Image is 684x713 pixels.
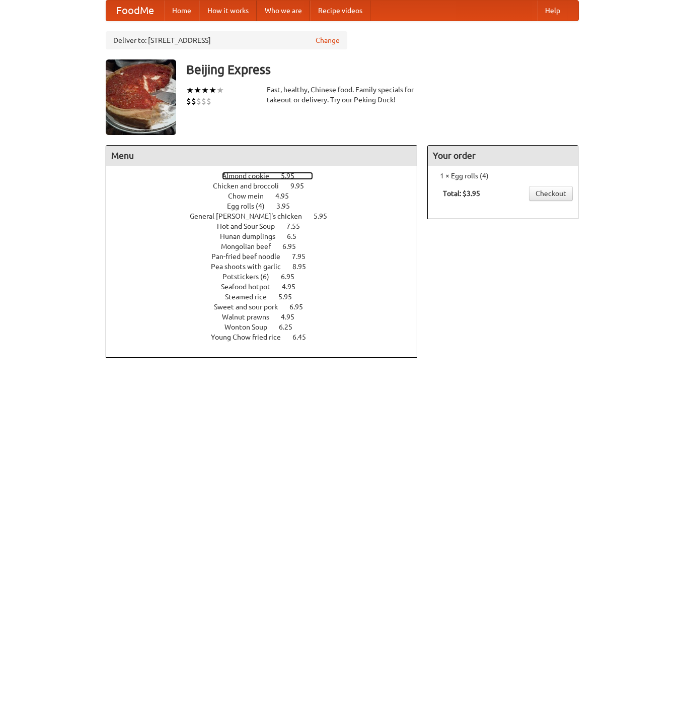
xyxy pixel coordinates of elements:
span: 6.5 [287,232,307,240]
a: Chicken and broccoli 9.95 [213,182,323,190]
span: Potstickers (6) [222,273,279,281]
span: General [PERSON_NAME]'s chicken [190,212,312,220]
span: Hunan dumplings [220,232,285,240]
span: 4.95 [275,192,299,200]
span: Seafood hotpot [221,283,280,291]
span: Steamed rice [225,293,277,301]
div: Fast, healthy, Chinese food. Family specials for takeout or delivery. Try our Peking Duck! [267,85,418,105]
a: Hunan dumplings 6.5 [220,232,315,240]
li: ★ [216,85,224,96]
a: Egg rolls (4) 3.95 [227,202,309,210]
a: Almond cookie 5.95 [222,172,313,180]
h4: Your order [428,146,578,166]
b: Total: $3.95 [443,189,480,198]
a: Mongolian beef 6.95 [221,242,315,250]
a: Seafood hotpot 4.95 [221,283,314,291]
a: Walnut prawns 4.95 [222,313,313,321]
span: 6.95 [282,242,306,250]
a: Potstickers (6) 6.95 [222,273,313,281]
span: Chow mein [228,192,274,200]
a: Who we are [257,1,310,21]
span: Mongolian beef [221,242,281,250]
a: How it works [199,1,257,21]
span: 8.95 [292,263,316,271]
li: $ [201,96,206,107]
a: Home [164,1,199,21]
li: 1 × Egg rolls (4) [433,171,573,181]
span: 7.95 [292,252,316,261]
span: Chicken and broccoli [213,182,289,190]
span: 4.95 [282,283,306,291]
li: ★ [209,85,216,96]
a: Wonton Soup 6.25 [224,323,311,331]
img: angular.jpg [106,59,176,135]
a: Pea shoots with garlic 8.95 [211,263,325,271]
span: 4.95 [281,313,305,321]
a: Steamed rice 5.95 [225,293,311,301]
a: Change [316,35,340,45]
li: ★ [186,85,194,96]
li: ★ [194,85,201,96]
h3: Beijing Express [186,59,579,80]
li: $ [186,96,191,107]
span: Walnut prawns [222,313,279,321]
span: 6.25 [279,323,302,331]
a: Pan-fried beef noodle 7.95 [211,252,324,261]
span: Sweet and sour pork [214,303,288,311]
span: Almond cookie [222,172,279,180]
li: $ [191,96,196,107]
li: $ [196,96,201,107]
span: 6.95 [281,273,305,281]
h4: Menu [106,146,417,166]
span: 6.95 [289,303,313,311]
span: Pea shoots with garlic [211,263,291,271]
span: 7.55 [286,222,310,230]
a: Chow mein 4.95 [228,192,308,200]
span: 6.45 [292,333,316,341]
a: Checkout [529,186,573,201]
span: 5.95 [278,293,302,301]
a: Help [537,1,568,21]
a: Sweet and sour pork 6.95 [214,303,322,311]
span: 5.95 [281,172,305,180]
div: Deliver to: [STREET_ADDRESS] [106,31,347,49]
span: Young Chow fried rice [211,333,291,341]
a: FoodMe [106,1,164,21]
a: Recipe videos [310,1,370,21]
a: Hot and Sour Soup 7.55 [217,222,319,230]
span: Wonton Soup [224,323,277,331]
span: Hot and Sour Soup [217,222,285,230]
a: Young Chow fried rice 6.45 [211,333,325,341]
li: $ [206,96,211,107]
span: 9.95 [290,182,314,190]
li: ★ [201,85,209,96]
span: 5.95 [314,212,337,220]
span: 3.95 [276,202,300,210]
span: Egg rolls (4) [227,202,275,210]
span: Pan-fried beef noodle [211,252,290,261]
a: General [PERSON_NAME]'s chicken 5.95 [190,212,346,220]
